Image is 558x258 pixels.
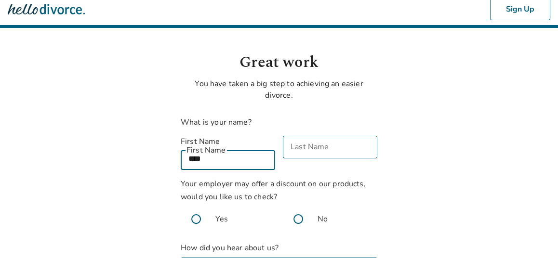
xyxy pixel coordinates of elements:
span: Your employer may offer a discount on our products, would you like us to check? [181,179,366,202]
label: What is your name? [181,117,252,128]
label: First Name [181,136,275,147]
h1: Great work [181,51,377,74]
iframe: Chat Widget [510,212,558,258]
span: Yes [215,213,228,225]
span: No [318,213,328,225]
p: You have taken a big step to achieving an easier divorce. [181,78,377,101]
